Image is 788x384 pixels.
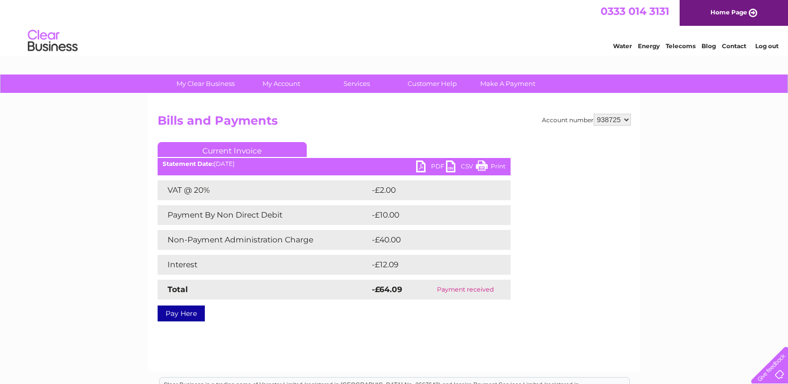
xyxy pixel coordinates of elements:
h2: Bills and Payments [158,114,631,133]
a: Water [613,42,632,50]
a: Pay Here [158,306,205,321]
td: Non-Payment Administration Charge [158,230,369,250]
td: -£10.00 [369,205,492,225]
strong: -£64.09 [372,285,402,294]
div: Account number [542,114,631,126]
a: Customer Help [391,75,473,93]
a: CSV [446,160,476,175]
a: Telecoms [666,42,696,50]
td: -£12.09 [369,255,492,275]
a: My Clear Business [165,75,247,93]
a: 0333 014 3131 [601,5,669,17]
a: Services [316,75,398,93]
td: -£2.00 [369,180,490,200]
a: Current Invoice [158,142,307,157]
td: Interest [158,255,369,275]
div: Clear Business is a trading name of Verastar Limited (registered in [GEOGRAPHIC_DATA] No. 3667643... [160,5,629,48]
td: Payment received [421,280,511,300]
img: logo.png [27,26,78,56]
a: Log out [755,42,779,50]
a: Print [476,160,506,175]
td: Payment By Non Direct Debit [158,205,369,225]
b: Statement Date: [163,160,214,167]
a: Contact [722,42,746,50]
div: [DATE] [158,160,511,167]
a: PDF [416,160,446,175]
strong: Total [168,285,188,294]
a: Blog [701,42,716,50]
td: VAT @ 20% [158,180,369,200]
a: Make A Payment [467,75,549,93]
td: -£40.00 [369,230,493,250]
a: My Account [240,75,322,93]
a: Energy [638,42,660,50]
